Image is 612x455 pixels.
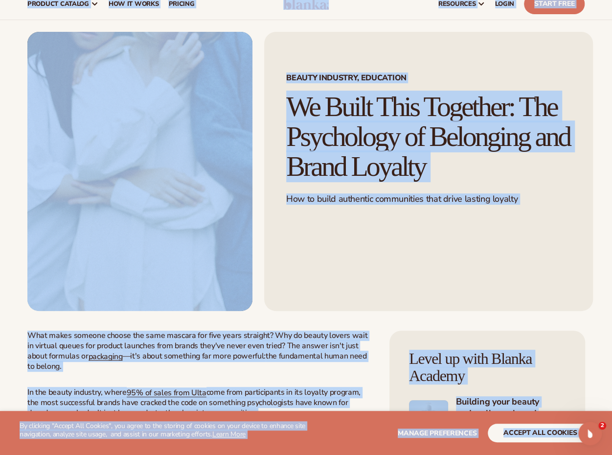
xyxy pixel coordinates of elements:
[286,74,571,82] span: Beauty industry, Education
[123,351,266,361] span: —it's about something far more powerful:
[398,429,476,438] span: Manage preferences
[286,193,518,205] span: How to build authentic communities that drive lasting loyalty
[578,422,602,445] iframe: Intercom live chat
[27,351,367,372] span: the fundamental human need to belong.
[409,400,448,439] img: Shopify Image 5
[27,387,127,398] span: In the beauty industry, where
[409,396,566,443] a: Shopify Image 5 Building your beauty and wellness brand with [PERSON_NAME]
[409,350,566,384] h4: Level up with Blanka Academy
[27,32,252,311] img: Close-up of three people standing close together, with their arms wrapped around each other in a ...
[127,387,206,398] a: 95% of sales from Ulta
[488,424,592,442] button: accept all cookies
[27,330,367,361] span: What makes someone choose the same mascara for five years straight? Why do beauty lovers wait in ...
[212,430,246,439] a: Learn More
[89,351,123,361] a: packaging
[598,422,606,430] span: 2
[286,92,571,182] h1: We Built This Together: The Psychology of Belonging and Brand Loyalty
[20,422,306,439] p: By clicking "Accept All Cookies", you agree to the storing of cookies on your device to enhance s...
[398,424,476,442] button: Manage preferences
[27,387,361,418] span: come from participants in its loyalty program, the most successful brands have cracked the code o...
[456,396,566,443] h4: Building your beauty and wellness brand with [PERSON_NAME]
